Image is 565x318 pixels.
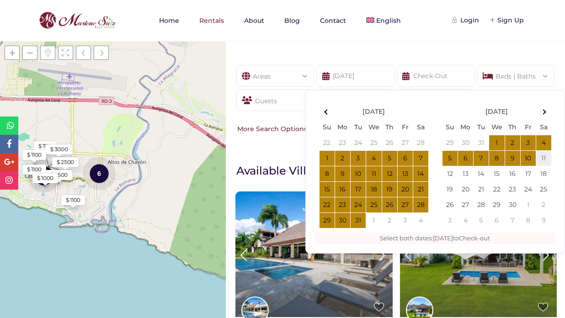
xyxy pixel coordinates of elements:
td: 17 [350,182,366,197]
span: [DATE] [433,234,453,242]
div: Areas [244,65,307,81]
td: 22 [319,135,335,151]
td: 22 [319,197,335,213]
td: 26 [382,135,397,151]
td: 9 [505,151,520,166]
th: Su [442,120,458,135]
td: 12 [382,166,397,182]
td: 18 [366,182,382,197]
div: $ 750 [38,142,52,150]
td: 5 [442,151,458,166]
th: Th [505,120,520,135]
td: 2 [536,197,551,213]
td: 29 [489,197,505,213]
div: Select both dates: to [315,233,556,244]
td: 11 [366,166,382,182]
th: Mo [335,120,350,135]
td: 22 [489,182,505,197]
div: Sign Up [490,15,524,25]
img: logo [37,10,118,32]
td: 28 [413,135,428,151]
td: 26 [442,197,458,213]
td: 26 [382,197,397,213]
td: 20 [458,182,473,197]
span: English [376,16,401,25]
td: 7 [505,213,520,228]
td: 13 [397,166,413,182]
td: 20 [397,182,413,197]
td: 4 [366,151,382,166]
th: Tu [473,120,489,135]
td: 2 [335,151,350,166]
td: 1 [520,197,536,213]
td: 4 [458,213,473,228]
td: 24 [350,197,366,213]
th: Fr [397,120,413,135]
td: 7 [413,151,428,166]
td: 21 [473,182,489,197]
div: $ 1100 [27,151,42,159]
th: Tu [350,120,366,135]
td: 10 [520,151,536,166]
td: 5 [473,213,489,228]
div: $ 3000 [50,145,68,154]
th: Sa [413,120,428,135]
td: 1 [489,135,505,151]
td: 3 [397,213,413,228]
th: We [366,120,382,135]
td: 19 [382,182,397,197]
td: 6 [397,151,413,166]
td: 15 [489,166,505,182]
td: 8 [489,151,505,166]
td: 23 [505,182,520,197]
img: Luxury Villa Cañas 8 [400,191,557,317]
td: 23 [335,197,350,213]
th: Sa [536,120,551,135]
td: 27 [397,197,413,213]
div: Loading Maps [44,96,181,144]
td: 3 [350,151,366,166]
td: 15 [319,182,335,197]
td: 25 [366,197,382,213]
td: 13 [458,166,473,182]
input: Check-In [316,65,394,87]
td: 31 [350,213,366,228]
td: 30 [458,135,473,151]
td: 14 [473,166,489,182]
td: 2 [382,213,397,228]
th: Th [382,120,397,135]
th: Fr [520,120,536,135]
td: 25 [536,182,551,197]
td: 8 [319,166,335,182]
td: 4 [536,135,551,151]
td: 30 [335,213,350,228]
td: 8 [520,213,536,228]
td: 17 [520,166,536,182]
td: 11 [536,151,551,166]
td: 29 [319,213,335,228]
th: Su [319,120,335,135]
td: 4 [413,213,428,228]
td: 7 [473,151,489,166]
div: $ 1000 [37,174,53,182]
td: 27 [397,135,413,151]
td: 9 [536,213,551,228]
td: 30 [505,197,520,213]
td: 25 [366,135,382,151]
input: Check-Out [397,65,474,87]
div: $ 1100 [27,165,42,174]
td: 18 [536,166,551,182]
img: Luxury Villa Colinas 2 [235,191,392,317]
td: 9 [335,166,350,182]
div: $ 2500 [50,171,68,179]
th: Mo [458,120,473,135]
td: 23 [335,135,350,151]
td: 28 [413,197,428,213]
td: 24 [520,182,536,197]
td: 2 [505,135,520,151]
td: 19 [442,182,458,197]
div: 6 [83,156,116,191]
td: 29 [442,135,458,151]
td: 1 [319,151,335,166]
td: 31 [473,135,489,151]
